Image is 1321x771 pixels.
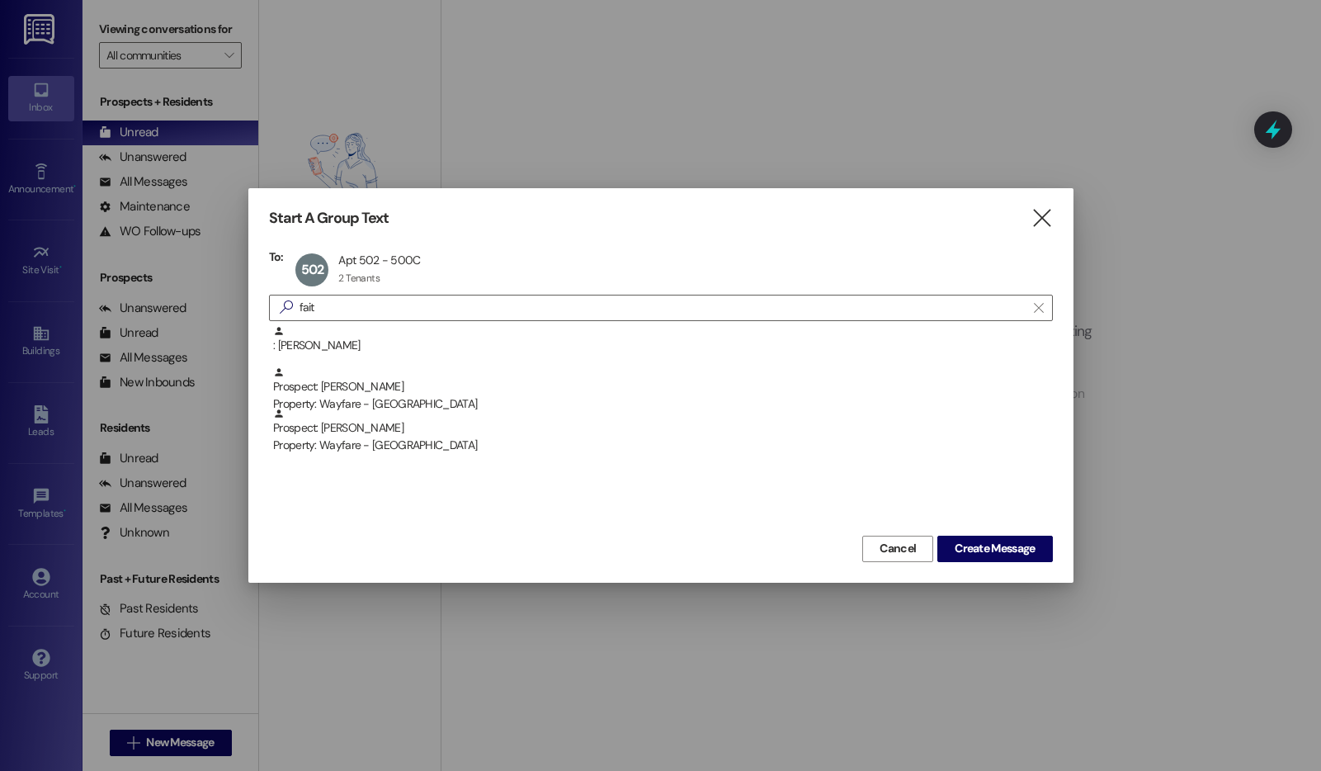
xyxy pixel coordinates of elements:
[273,367,1053,414] div: Prospect: [PERSON_NAME]
[269,408,1053,449] div: Prospect: [PERSON_NAME]Property: Wayfare - [GEOGRAPHIC_DATA]
[880,540,916,557] span: Cancel
[338,272,380,285] div: 2 Tenants
[269,367,1053,408] div: Prospect: [PERSON_NAME]Property: Wayfare - [GEOGRAPHIC_DATA]
[338,253,420,267] div: Apt 502 - 500C
[273,299,300,316] i: 
[862,536,933,562] button: Cancel
[1031,210,1053,227] i: 
[269,209,389,228] h3: Start A Group Text
[301,261,324,278] span: 502
[269,249,284,264] h3: To:
[269,325,1053,367] div: : [PERSON_NAME]
[273,437,1053,454] div: Property: Wayfare - [GEOGRAPHIC_DATA]
[273,325,1053,354] div: : [PERSON_NAME]
[273,395,1053,413] div: Property: Wayfare - [GEOGRAPHIC_DATA]
[300,296,1026,319] input: Search for any contact or apartment
[273,408,1053,455] div: Prospect: [PERSON_NAME]
[1034,301,1043,315] i: 
[955,540,1035,557] span: Create Message
[1026,296,1052,320] button: Clear text
[937,536,1052,562] button: Create Message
